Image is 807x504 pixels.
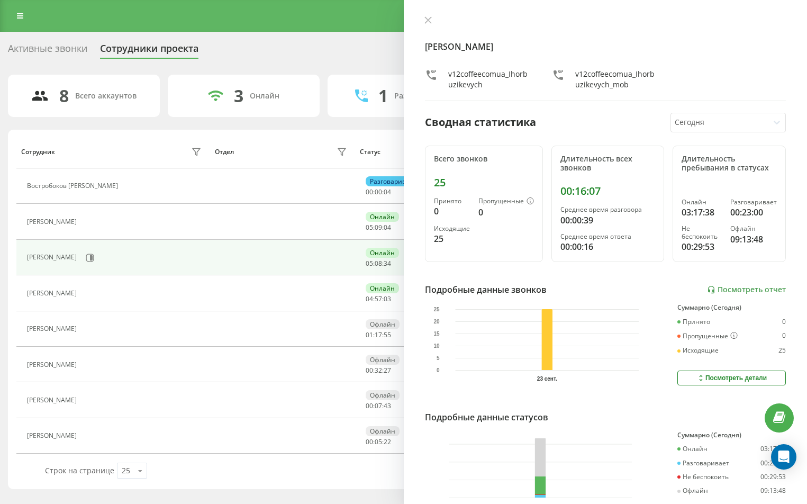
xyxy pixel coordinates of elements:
div: Онлайн [366,283,399,293]
div: Не беспокоить [682,225,722,240]
div: v12coffeecomua_Ihorbuzikevych [448,69,531,90]
div: 25 [434,176,534,189]
span: 17 [375,330,382,339]
div: 8 [59,86,69,106]
div: Исходящие [434,225,470,232]
div: Подробные данные статусов [425,411,548,424]
div: Онлайн [366,212,399,222]
div: : : [366,367,391,374]
div: Длительность пребывания в статусах [682,155,777,173]
div: : : [366,295,391,303]
div: Принято [434,197,470,205]
div: 3 [234,86,243,106]
div: Сотрудники проекта [100,43,198,59]
div: Принято [677,318,710,326]
div: 00:16:07 [560,185,656,197]
div: Отдел [215,148,234,156]
div: : : [366,331,391,339]
div: 25 [434,232,470,245]
div: Среднее время ответа [560,233,656,240]
span: 22 [384,437,391,446]
div: Статус [360,148,380,156]
a: Посмотреть отчет [707,285,786,294]
div: 1 [378,86,388,106]
span: 00 [366,401,373,410]
div: Не беспокоить [677,473,729,481]
div: Офлайн [730,225,777,232]
div: [PERSON_NAME] [27,218,79,226]
div: Офлайн [366,426,400,436]
div: Разговаривает [366,176,421,186]
text: 10 [433,343,440,349]
div: [PERSON_NAME] [27,290,79,297]
div: Онлайн [677,445,708,453]
div: 0 [478,206,534,219]
span: 00 [366,366,373,375]
span: Строк на странице [45,465,114,475]
div: Сотрудник [21,148,55,156]
div: Разговаривает [730,199,777,206]
div: Посмотреть детали [696,374,767,382]
span: 27 [384,366,391,375]
div: : : [366,260,391,267]
div: 00:29:53 [760,473,786,481]
div: Длительность всех звонков [560,155,656,173]
div: Разговаривают [394,92,452,101]
div: [PERSON_NAME] [27,432,79,439]
span: 00 [366,437,373,446]
span: 04 [384,187,391,196]
div: Офлайн [677,487,708,494]
div: [PERSON_NAME] [27,325,79,332]
div: Онлайн [250,92,279,101]
button: Посмотреть детали [677,371,786,385]
div: 00:23:00 [730,206,777,219]
div: 09:13:48 [730,233,777,246]
span: 00 [375,187,382,196]
div: Сводная статистика [425,114,536,130]
div: Среднее время разговора [560,206,656,213]
text: 5 [436,355,439,361]
span: 09 [375,223,382,232]
div: Всего звонков [434,155,534,164]
div: Онлайн [366,248,399,258]
text: 25 [433,307,440,312]
div: : : [366,224,391,231]
text: 15 [433,331,440,337]
h4: [PERSON_NAME] [425,40,786,53]
span: 43 [384,401,391,410]
span: 07 [375,401,382,410]
text: 0 [436,367,439,373]
span: 08 [375,259,382,268]
div: [PERSON_NAME] [27,397,79,404]
div: Всего аккаунтов [75,92,137,101]
span: 57 [375,294,382,303]
div: Разговаривает [677,460,729,467]
div: Пропущенные [677,332,738,340]
div: 00:29:53 [682,240,722,253]
div: v12coffeecomua_Ihorbuzikevych_mob [575,69,658,90]
div: : : [366,188,391,196]
span: 32 [375,366,382,375]
div: Исходящие [677,347,719,354]
div: Офлайн [366,355,400,365]
div: 25 [122,465,130,476]
span: 05 [366,259,373,268]
div: : : [366,438,391,446]
div: Подробные данные звонков [425,283,547,296]
span: 34 [384,259,391,268]
div: Пропущенные [478,197,534,206]
div: 0 [782,332,786,340]
div: Офлайн [366,319,400,329]
span: 05 [366,223,373,232]
div: 03:17:38 [682,206,722,219]
div: 00:00:16 [560,240,656,253]
div: Суммарно (Сегодня) [677,431,786,439]
span: 04 [384,223,391,232]
span: 01 [366,330,373,339]
div: 25 [778,347,786,354]
text: 20 [433,319,440,325]
span: 00 [366,187,373,196]
div: 09:13:48 [760,487,786,494]
div: : : [366,402,391,410]
div: 0 [434,205,470,218]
